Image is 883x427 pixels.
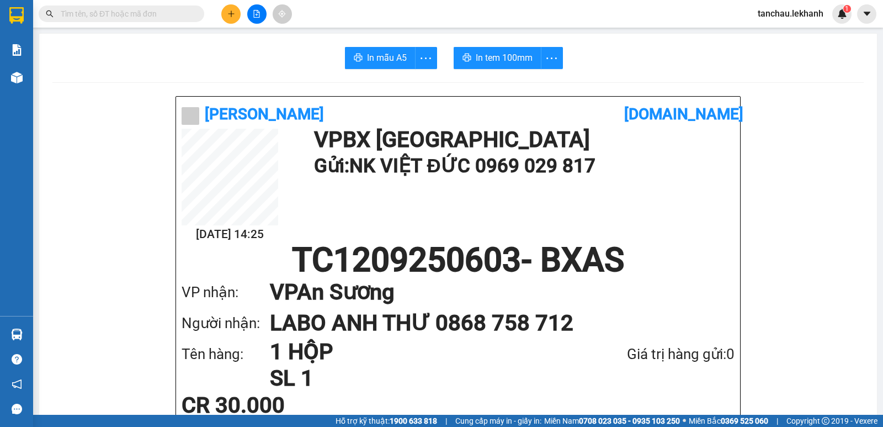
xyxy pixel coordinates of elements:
[415,47,437,69] button: more
[182,244,735,277] h1: TC1209250603 - BXAS
[445,415,447,427] span: |
[182,394,364,417] div: CR 30.000
[270,277,712,308] h1: VP An Sương
[11,44,23,56] img: solution-icon
[247,4,267,24] button: file-add
[314,151,729,181] h1: Gửi: NK VIỆT ĐỨC 0969 029 817
[182,312,270,335] div: Người nhận:
[683,419,686,423] span: ⚪️
[455,415,541,427] span: Cung cấp máy in - giấy in:
[345,47,416,69] button: printerIn mẫu A5
[336,415,437,427] span: Hỗ trợ kỹ thuật:
[227,10,235,18] span: plus
[749,7,832,20] span: tanchau.lekhanh
[843,5,851,13] sup: 1
[367,51,407,65] span: In mẫu A5
[205,105,324,123] b: [PERSON_NAME]
[837,9,847,19] img: icon-new-feature
[12,404,22,414] span: message
[541,51,562,65] span: more
[845,5,849,13] span: 1
[689,415,768,427] span: Miền Bắc
[568,343,735,366] div: Giá trị hàng gửi: 0
[11,329,23,340] img: warehouse-icon
[12,354,22,365] span: question-circle
[9,7,24,24] img: logo-vxr
[270,365,568,392] h1: SL 1
[270,339,568,365] h1: 1 HỘP
[182,343,270,366] div: Tên hàng:
[541,47,563,69] button: more
[354,53,363,64] span: printer
[278,10,286,18] span: aim
[46,10,54,18] span: search
[11,72,23,83] img: warehouse-icon
[776,415,778,427] span: |
[182,225,278,244] h2: [DATE] 14:25
[857,4,876,24] button: caret-down
[182,281,270,304] div: VP nhận:
[221,4,241,24] button: plus
[314,129,729,151] h1: VP BX [GEOGRAPHIC_DATA]
[544,415,680,427] span: Miền Nam
[12,379,22,389] span: notification
[416,51,437,65] span: more
[390,417,437,425] strong: 1900 633 818
[270,308,712,339] h1: LABO ANH THƯ 0868 758 712
[61,8,191,20] input: Tìm tên, số ĐT hoặc mã đơn
[273,4,292,24] button: aim
[253,10,260,18] span: file-add
[721,417,768,425] strong: 0369 525 060
[862,9,872,19] span: caret-down
[462,53,471,64] span: printer
[579,417,680,425] strong: 0708 023 035 - 0935 103 250
[476,51,533,65] span: In tem 100mm
[822,417,829,425] span: copyright
[454,47,541,69] button: printerIn tem 100mm
[624,105,743,123] b: [DOMAIN_NAME]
